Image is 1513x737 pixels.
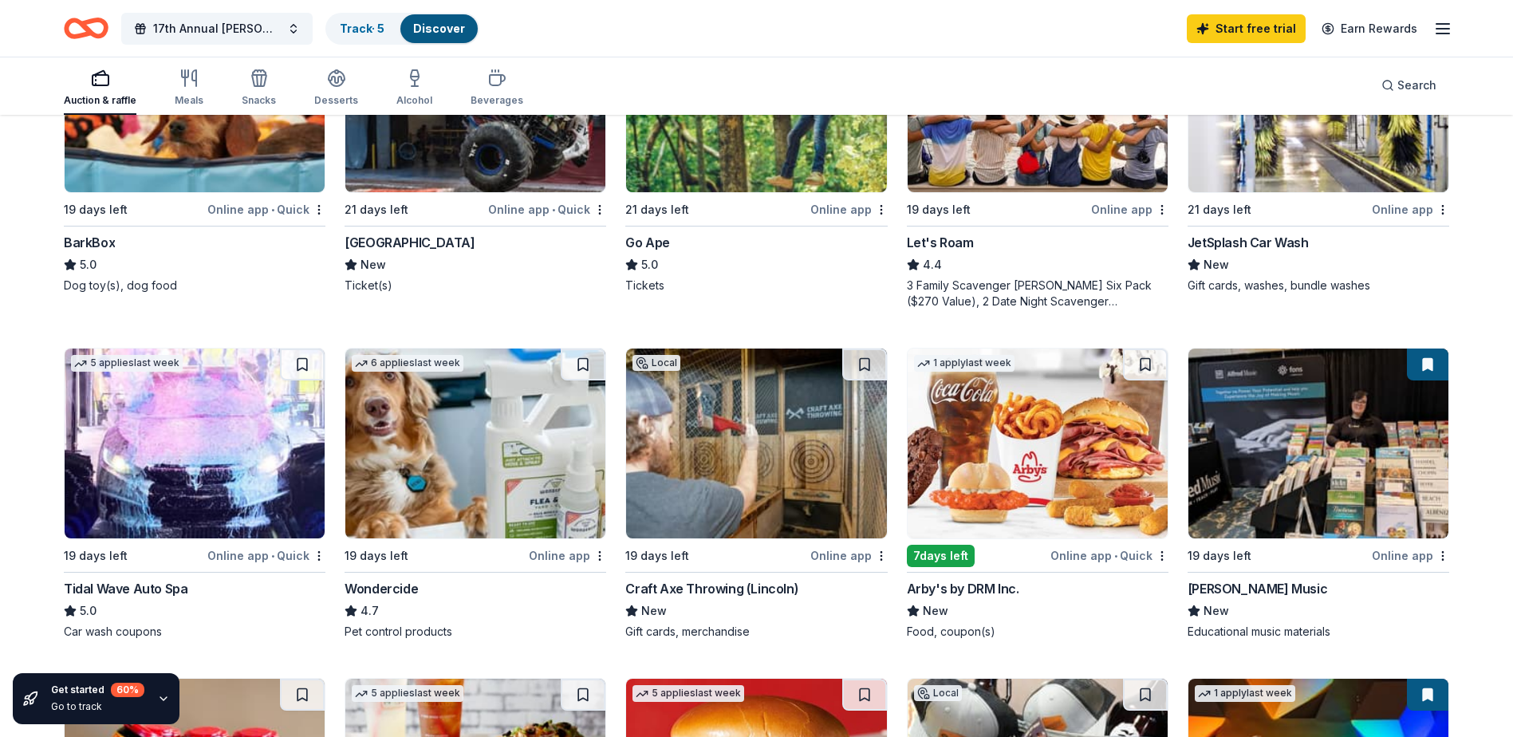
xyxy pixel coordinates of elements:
[396,94,432,107] div: Alcohol
[1188,579,1327,598] div: [PERSON_NAME] Music
[1188,624,1449,640] div: Educational music materials
[1114,550,1117,562] span: •
[625,579,798,598] div: Craft Axe Throwing (Lincoln)
[1369,69,1449,101] button: Search
[242,62,276,115] button: Snacks
[907,624,1168,640] div: Food, coupon(s)
[64,624,325,640] div: Car wash coupons
[271,550,274,562] span: •
[625,348,887,640] a: Image for Craft Axe Throwing (Lincoln)Local19 days leftOnline appCraft Axe Throwing (Lincoln)NewG...
[396,62,432,115] button: Alcohol
[1188,278,1449,294] div: Gift cards, washes, bundle washes
[65,349,325,538] img: Image for Tidal Wave Auto Spa
[175,94,203,107] div: Meals
[80,601,97,621] span: 5.0
[1397,76,1436,95] span: Search
[907,579,1019,598] div: Arby's by DRM Inc.
[242,94,276,107] div: Snacks
[625,624,887,640] div: Gift cards, merchandise
[1204,601,1229,621] span: New
[810,546,888,566] div: Online app
[111,683,144,697] div: 60 %
[361,601,379,621] span: 4.7
[325,13,479,45] button: Track· 5Discover
[64,278,325,294] div: Dog toy(s), dog food
[625,546,689,566] div: 19 days left
[1204,255,1229,274] span: New
[1312,14,1427,43] a: Earn Rewards
[64,10,108,47] a: Home
[1372,199,1449,219] div: Online app
[641,601,667,621] span: New
[340,22,384,35] a: Track· 5
[632,685,744,702] div: 5 applies last week
[64,348,325,640] a: Image for Tidal Wave Auto Spa5 applieslast week19 days leftOnline app•QuickTidal Wave Auto Spa5.0...
[907,2,1168,309] a: Image for Let's Roam2 applieslast week19 days leftOnline appLet's Roam4.43 Family Scavenger [PERS...
[314,94,358,107] div: Desserts
[175,62,203,115] button: Meals
[907,278,1168,309] div: 3 Family Scavenger [PERSON_NAME] Six Pack ($270 Value), 2 Date Night Scavenger [PERSON_NAME] Two ...
[64,94,136,107] div: Auction & raffle
[488,199,606,219] div: Online app Quick
[51,683,144,697] div: Get started
[64,579,187,598] div: Tidal Wave Auto Spa
[1195,685,1295,702] div: 1 apply last week
[361,255,386,274] span: New
[641,255,658,274] span: 5.0
[529,546,606,566] div: Online app
[314,62,358,115] button: Desserts
[471,62,523,115] button: Beverages
[1372,546,1449,566] div: Online app
[1188,546,1251,566] div: 19 days left
[1188,200,1251,219] div: 21 days left
[907,200,971,219] div: 19 days left
[64,233,115,252] div: BarkBox
[625,2,887,294] a: Image for Go Ape1 applylast week21 days leftOnline appGo Ape5.0Tickets
[907,348,1168,640] a: Image for Arby's by DRM Inc.1 applylast week7days leftOnline app•QuickArby's by DRM Inc.NewFood, ...
[1187,14,1306,43] a: Start free trial
[345,348,606,640] a: Image for Wondercide6 applieslast week19 days leftOnline appWondercide4.7Pet control products
[345,278,606,294] div: Ticket(s)
[810,199,888,219] div: Online app
[352,355,463,372] div: 6 applies last week
[345,2,606,294] a: Image for Pinnacle Bank ArenaLocal21 days leftOnline app•Quick[GEOGRAPHIC_DATA]NewTicket(s)
[1050,546,1168,566] div: Online app Quick
[153,19,281,38] span: 17th Annual [PERSON_NAME] Memorial Golf Tournament
[552,203,555,216] span: •
[71,355,183,372] div: 5 applies last week
[345,349,605,538] img: Image for Wondercide
[907,545,975,567] div: 7 days left
[271,203,274,216] span: •
[345,579,418,598] div: Wondercide
[64,2,325,294] a: Image for BarkBoxTop rated21 applieslast week19 days leftOnline app•QuickBarkBox5.0Dog toy(s), do...
[923,601,948,621] span: New
[1091,199,1168,219] div: Online app
[914,355,1015,372] div: 1 apply last week
[64,200,128,219] div: 19 days left
[908,349,1168,538] img: Image for Arby's by DRM Inc.
[632,355,680,371] div: Local
[1188,348,1449,640] a: Image for Alfred Music19 days leftOnline app[PERSON_NAME] MusicNewEducational music materials
[1188,349,1448,538] img: Image for Alfred Music
[345,200,408,219] div: 21 days left
[207,546,325,566] div: Online app Quick
[471,94,523,107] div: Beverages
[64,62,136,115] button: Auction & raffle
[413,22,465,35] a: Discover
[64,546,128,566] div: 19 days left
[1188,233,1309,252] div: JetSplash Car Wash
[345,233,475,252] div: [GEOGRAPHIC_DATA]
[914,685,962,701] div: Local
[207,199,325,219] div: Online app Quick
[626,349,886,538] img: Image for Craft Axe Throwing (Lincoln)
[345,624,606,640] div: Pet control products
[1188,2,1449,294] a: Image for JetSplash Car WashLocal21 days leftOnline appJetSplash Car WashNewGift cards, washes, b...
[625,200,689,219] div: 21 days left
[907,233,974,252] div: Let's Roam
[923,255,942,274] span: 4.4
[51,700,144,713] div: Go to track
[80,255,97,274] span: 5.0
[625,233,670,252] div: Go Ape
[121,13,313,45] button: 17th Annual [PERSON_NAME] Memorial Golf Tournament
[625,278,887,294] div: Tickets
